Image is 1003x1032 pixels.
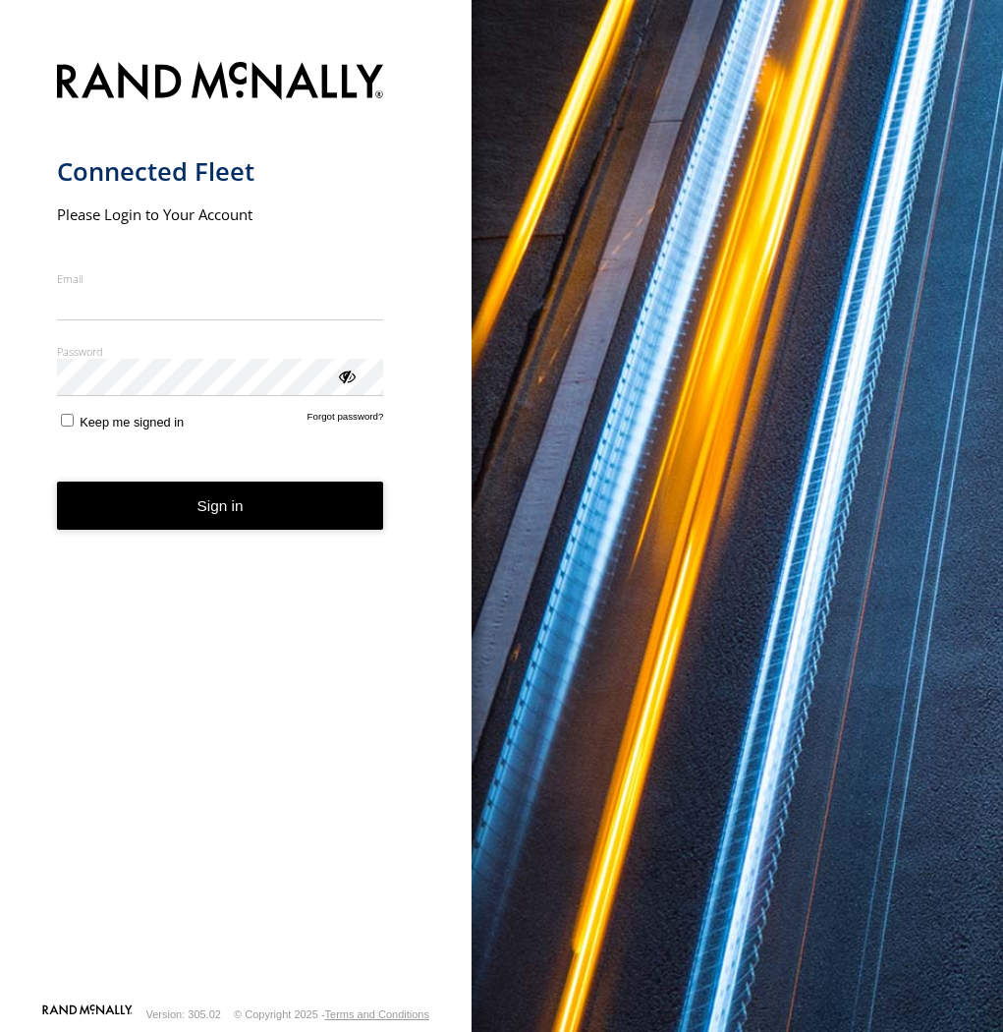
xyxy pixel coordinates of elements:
a: Terms and Conditions [325,1008,429,1020]
label: Email [57,271,384,286]
a: Forgot password? [307,411,384,430]
form: main [57,50,416,1003]
span: Keep me signed in [80,415,184,430]
div: ViewPassword [336,366,356,385]
div: Version: 305.02 [146,1008,221,1020]
h2: Please Login to Your Account [57,204,384,224]
a: Visit our Website [42,1004,133,1024]
div: © Copyright 2025 - [234,1008,429,1020]
h1: Connected Fleet [57,155,384,188]
label: Password [57,344,384,359]
input: Keep me signed in [61,414,74,427]
img: Rand McNally [57,58,384,108]
button: Sign in [57,482,384,530]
